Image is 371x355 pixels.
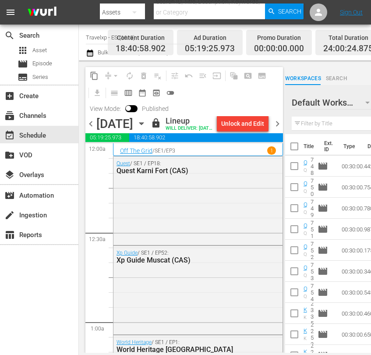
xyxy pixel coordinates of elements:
span: 24 hours Lineup View is OFF [163,86,177,100]
td: 750 [307,177,314,198]
span: lock [151,118,161,128]
span: Published [138,105,173,112]
span: Episode [318,182,328,192]
span: Download as CSV [87,84,104,101]
span: 05:19:25.973 [85,133,129,142]
span: Episode [32,59,52,68]
span: Day Calendar View [104,84,121,101]
div: Quest [GEOGRAPHIC_DATA] [304,231,309,236]
div: Quest Hoshiarpur [304,252,307,257]
span: Fill episodes with ad slates [196,69,210,83]
span: Channels [4,110,15,121]
div: WILL DELIVER: [DATE] 1p (local) [166,126,213,131]
span: Create [4,91,15,101]
span: Episode [318,266,328,277]
div: Quest Karni Fort (CAS) [117,167,238,175]
a: World Heritage [117,339,152,345]
th: Ext. ID [319,134,338,159]
span: Search [4,30,15,41]
div: Quest Delhi 1 [304,167,307,173]
span: Search [321,74,352,83]
span: Series [32,73,48,82]
span: Automation [4,190,15,201]
div: Promo Duration [254,32,304,44]
span: calendar_view_week_outlined [124,89,133,97]
img: ans4CAIJ8jUAAAAAAAAAAAAAAAAAAAAAAAAgQb4GAAAAAAAAAAAAAAAAAAAAAAAAJMjXAAAAAAAAAAAAAAAAAAAAAAAAgAT5G... [21,2,63,23]
div: / SE1 / EP18: [117,160,238,175]
span: 18:40:58.902 [116,44,166,54]
a: Quest [117,160,130,167]
span: VOD [4,150,15,160]
span: preview_outlined [152,89,161,97]
span: menu [5,7,16,18]
td: 2335 [307,303,314,324]
div: Quest Lucknow 2 [304,294,308,299]
div: Quest Lucknow 1 [304,273,308,278]
div: Xp Guide Muscat (CAS) [117,256,238,264]
span: Customize Events [165,67,182,84]
span: Ingestion [4,210,15,220]
p: SE1 / [155,148,166,154]
span: Episode [318,308,328,319]
p: / [152,148,155,154]
span: View Mode: [85,105,125,112]
td: 752 [307,240,314,261]
span: Episode [318,287,328,298]
button: Search [265,4,304,19]
span: chevron_right [272,118,283,129]
span: chevron_left [85,118,96,129]
span: Update Metadata from Key Asset [210,69,224,83]
span: Revert to Primary Episode [182,69,196,83]
span: Episode [318,329,328,340]
span: Bulk Remove Gaps & Overlaps [96,49,173,56]
div: Kissed By The Sea [GEOGRAPHIC_DATA], [GEOGRAPHIC_DATA] [304,315,307,320]
a: Off The Grid [120,147,152,154]
span: Asset [32,46,47,55]
span: Clear Lineup [151,69,165,83]
p: EP3 [166,148,175,154]
span: Select an event to delete [137,69,151,83]
span: Schedule [4,130,15,141]
span: Search [278,4,301,19]
span: Month Calendar View [135,86,149,100]
span: View Backup [149,86,163,100]
td: 749 [307,198,314,219]
span: Workspaces [285,74,321,83]
span: Episode [18,59,28,69]
span: Week Calendar View [121,86,135,100]
a: Quest Delhi 2 (PT) [304,201,311,300]
div: Quest Delhi 3 [304,188,307,194]
button: Unlock and Edit [217,116,269,131]
div: Ad Duration [185,32,235,44]
span: Series [18,72,28,82]
td: 754 [307,282,314,303]
span: toggle_off [166,89,175,97]
td: 748 [307,156,314,177]
p: Off The Grid Minicoy, [GEOGRAPHIC_DATA] (CAS) [120,155,276,171]
span: date_range_outlined [138,89,147,97]
span: Reports [4,230,15,240]
span: content_copy [90,71,99,80]
div: Kissed By The Sea [GEOGRAPHIC_DATA], [GEOGRAPHIC_DATA] [304,336,307,341]
span: Episode [318,245,328,256]
th: Type [338,134,362,159]
span: 05:19:25.973 [185,44,235,54]
a: Quest Amritsar (PT) [304,222,311,295]
span: Episode [318,224,328,234]
td: 2252 [307,324,314,345]
div: / SE1 / EP52: [117,250,238,264]
a: Xp Guide [117,250,138,256]
span: Create Series Block [255,69,269,83]
div: Unlock and Edit [221,116,264,131]
a: Quest Delhi 1(PT) [304,159,311,258]
span: 00:00:00.000 [254,44,304,54]
span: Episode [318,203,328,213]
span: Refresh All Search Blocks [224,67,241,84]
span: Toggle to switch from Published to Draft view. [125,105,131,111]
a: Quest Delhi 3 (PT) [304,180,311,279]
div: Lineup [166,116,213,126]
span: Loop Content [123,69,137,83]
span: Asset [18,45,28,56]
div: [DATE] [96,117,133,131]
th: Title [304,134,319,159]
